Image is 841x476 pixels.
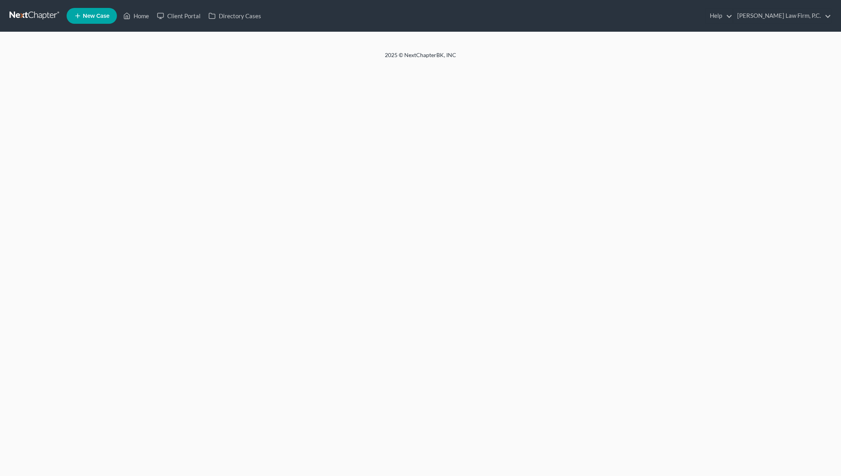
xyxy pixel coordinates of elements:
[706,9,732,23] a: Help
[153,9,205,23] a: Client Portal
[119,9,153,23] a: Home
[67,8,117,24] new-legal-case-button: New Case
[195,51,646,65] div: 2025 © NextChapterBK, INC
[205,9,265,23] a: Directory Cases
[733,9,831,23] a: [PERSON_NAME] Law Firm, P.C.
